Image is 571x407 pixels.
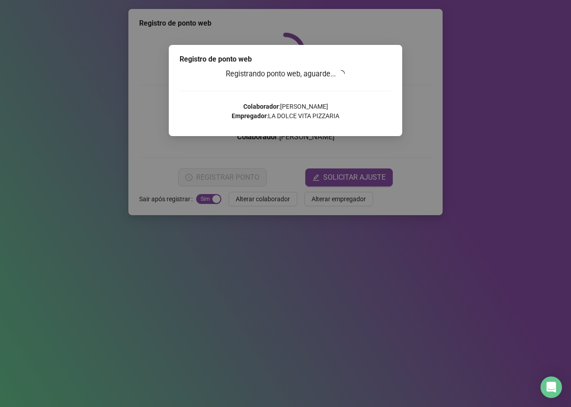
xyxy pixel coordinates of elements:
[180,54,391,65] div: Registro de ponto web
[338,70,345,77] span: loading
[243,103,279,110] strong: Colaborador
[180,68,391,80] h3: Registrando ponto web, aguarde...
[180,102,391,121] p: : [PERSON_NAME] : LA DOLCE VITA PIZZARIA
[232,112,267,119] strong: Empregador
[540,376,562,398] div: Open Intercom Messenger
